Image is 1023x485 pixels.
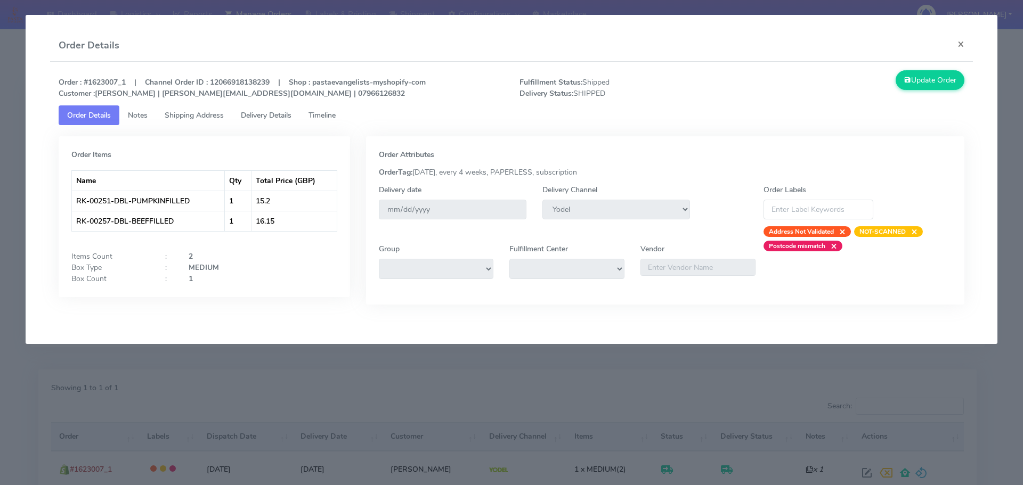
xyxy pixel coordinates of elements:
[157,262,181,273] div: :
[519,77,582,87] strong: Fulfillment Status:
[251,211,337,231] td: 16.15
[379,184,421,195] label: Delivery date
[72,211,225,231] td: RK-00257-DBL-BEEFFILLED
[59,88,95,98] strong: Customer :
[67,110,111,120] span: Order Details
[379,243,400,254] label: Group
[371,167,960,178] div: [DATE], every 4 weeks, PAPERLESS, subscription
[225,191,251,211] td: 1
[59,77,426,98] strong: Order : #1623007_1 | Channel Order ID : 12066918138239 | Shop : pastaevangelists-myshopify-com [P...
[542,184,597,195] label: Delivery Channel
[519,88,573,98] strong: Delivery Status:
[769,227,834,236] strong: Address Not Validated
[509,243,568,254] label: Fulfillment Center
[241,110,291,120] span: Delivery Details
[769,242,825,250] strong: Postcode mismatch
[59,38,119,53] h4: Order Details
[71,150,111,160] strong: Order Items
[859,227,906,236] strong: NOT-SCANNED
[834,226,846,237] span: ×
[157,251,181,262] div: :
[251,191,337,211] td: 15.2
[72,191,225,211] td: RK-00251-DBL-PUMPKINFILLED
[165,110,224,120] span: Shipping Address
[640,259,756,276] input: Enter Vendor Name
[72,170,225,191] th: Name
[251,170,337,191] th: Total Price (GBP)
[764,200,873,219] input: Enter Label Keywords
[225,211,251,231] td: 1
[511,77,742,99] span: Shipped SHIPPED
[59,105,965,125] ul: Tabs
[949,30,973,58] button: Close
[308,110,336,120] span: Timeline
[63,251,157,262] div: Items Count
[379,167,412,177] strong: OrderTag:
[379,150,434,160] strong: Order Attributes
[189,262,219,273] strong: MEDIUM
[157,273,181,284] div: :
[764,184,806,195] label: Order Labels
[896,70,965,90] button: Update Order
[640,243,664,254] label: Vendor
[63,262,157,273] div: Box Type
[128,110,148,120] span: Notes
[906,226,918,237] span: ×
[225,170,251,191] th: Qty
[189,251,193,261] strong: 2
[189,274,193,284] strong: 1
[825,241,837,251] span: ×
[63,273,157,284] div: Box Count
